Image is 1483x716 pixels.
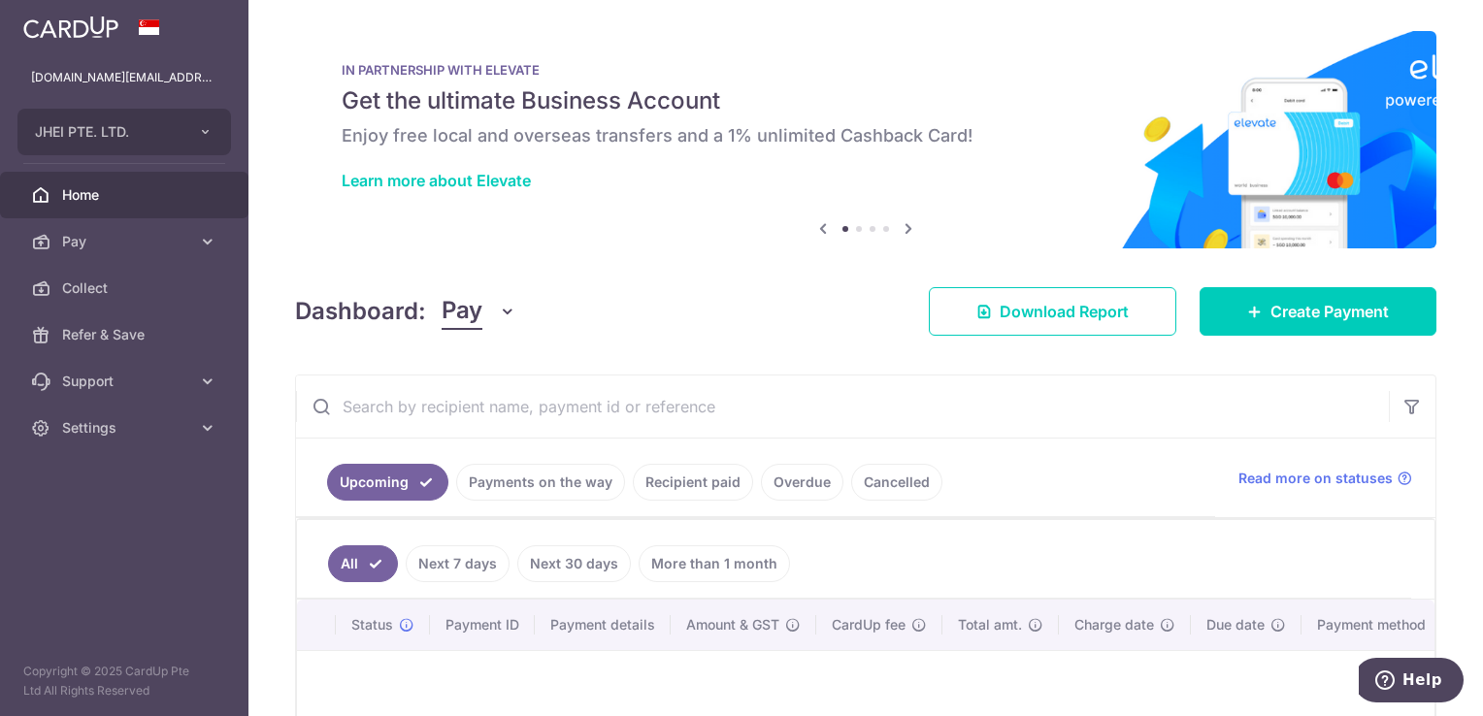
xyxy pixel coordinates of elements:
a: Cancelled [851,464,942,501]
input: Search by recipient name, payment id or reference [296,375,1389,438]
a: Payments on the way [456,464,625,501]
span: Download Report [1000,300,1129,323]
button: Pay [442,293,516,330]
span: CardUp fee [832,615,906,635]
a: Next 7 days [406,545,510,582]
span: Refer & Save [62,325,190,344]
th: Payment details [535,600,671,650]
a: Download Report [929,287,1176,336]
span: Collect [62,278,190,298]
a: Read more on statuses [1238,469,1412,488]
button: JHEI PTE. LTD. [17,109,231,155]
span: Due date [1206,615,1265,635]
h5: Get the ultimate Business Account [342,85,1390,116]
th: Payment method [1302,600,1449,650]
a: All [328,545,398,582]
img: CardUp [23,16,118,39]
span: Support [62,372,190,391]
a: Next 30 days [517,545,631,582]
span: Pay [62,232,190,251]
p: [DOMAIN_NAME][EMAIL_ADDRESS][DOMAIN_NAME] [31,68,217,87]
a: Recipient paid [633,464,753,501]
span: Charge date [1074,615,1154,635]
span: Status [351,615,393,635]
span: Pay [442,293,482,330]
a: Overdue [761,464,843,501]
span: Create Payment [1270,300,1389,323]
a: Create Payment [1200,287,1436,336]
span: Read more on statuses [1238,469,1393,488]
a: Upcoming [327,464,448,501]
span: Settings [62,418,190,438]
span: Total amt. [958,615,1022,635]
img: Renovation banner [295,31,1436,248]
a: More than 1 month [639,545,790,582]
h4: Dashboard: [295,294,426,329]
h6: Enjoy free local and overseas transfers and a 1% unlimited Cashback Card! [342,124,1390,147]
a: Learn more about Elevate [342,171,531,190]
p: IN PARTNERSHIP WITH ELEVATE [342,62,1390,78]
iframe: Opens a widget where you can find more information [1359,658,1464,706]
span: JHEI PTE. LTD. [35,122,179,142]
th: Payment ID [430,600,535,650]
span: Amount & GST [686,615,779,635]
span: Home [62,185,190,205]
